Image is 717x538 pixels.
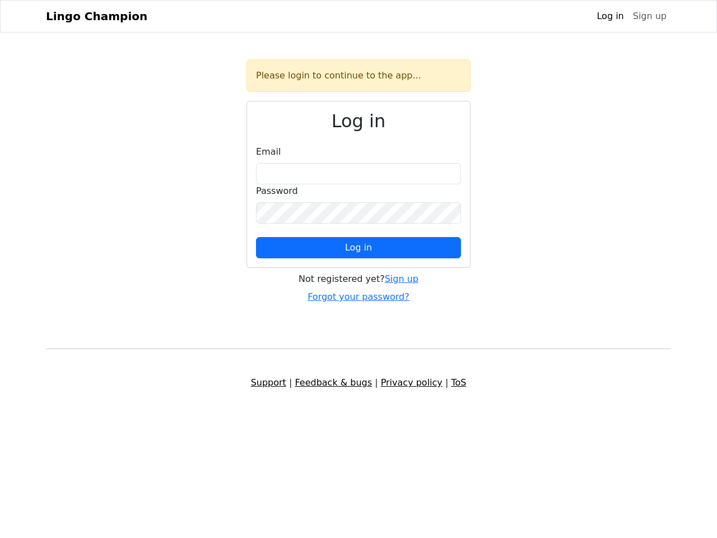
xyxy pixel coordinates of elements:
div: | | | [39,376,678,389]
label: Email [256,145,281,159]
a: ToS [451,377,466,388]
a: Feedback & bugs [295,377,372,388]
a: Support [251,377,286,388]
div: Not registered yet? [246,272,471,286]
a: Lingo Champion [46,5,147,27]
h2: Log in [256,110,461,132]
label: Password [256,184,298,198]
div: Please login to continue to the app... [246,59,471,92]
a: Sign up [385,273,418,284]
span: Log in [345,242,372,253]
a: Log in [592,5,628,27]
a: Sign up [628,5,671,27]
a: Forgot your password? [308,291,409,302]
a: Privacy policy [381,377,443,388]
button: Log in [256,237,461,258]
